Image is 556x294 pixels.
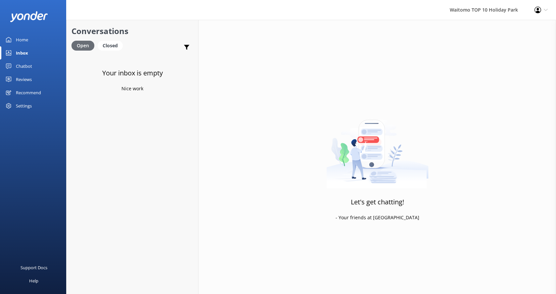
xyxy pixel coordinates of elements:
div: Chatbot [16,60,32,73]
div: Open [71,41,94,51]
h3: Let's get chatting! [351,197,404,207]
div: Settings [16,99,32,112]
img: artwork of a man stealing a conversation from at giant smartphone [326,106,429,189]
p: Nice work [121,85,143,92]
h3: Your inbox is empty [102,68,163,78]
div: Support Docs [21,261,47,274]
p: - Your friends at [GEOGRAPHIC_DATA] [336,214,419,221]
a: Closed [98,42,126,49]
a: Open [71,42,98,49]
h2: Conversations [71,25,193,37]
img: yonder-white-logo.png [10,11,48,22]
div: Reviews [16,73,32,86]
div: Inbox [16,46,28,60]
div: Help [29,274,38,287]
div: Closed [98,41,123,51]
div: Home [16,33,28,46]
div: Recommend [16,86,41,99]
